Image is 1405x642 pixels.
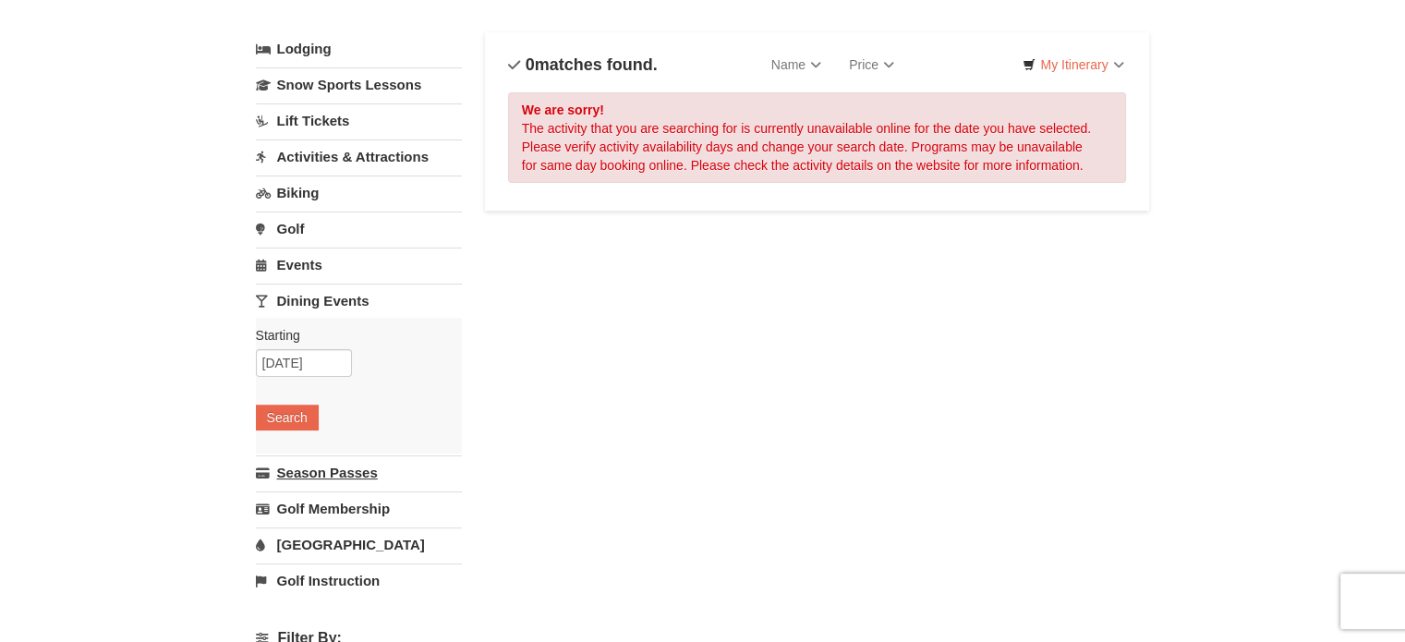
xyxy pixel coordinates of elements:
span: 0 [526,55,535,74]
strong: We are sorry! [522,103,604,117]
a: Biking [256,176,462,210]
a: Lodging [256,32,462,66]
a: Golf Instruction [256,563,462,598]
a: Events [256,248,462,282]
a: Golf Membership [256,491,462,526]
h4: matches found. [508,55,658,74]
a: Golf [256,212,462,246]
a: Dining Events [256,284,462,318]
button: Search [256,405,319,430]
label: Starting [256,326,448,345]
a: Activities & Attractions [256,139,462,174]
div: The activity that you are searching for is currently unavailable online for the date you have sel... [508,92,1127,183]
a: [GEOGRAPHIC_DATA] [256,527,462,562]
a: My Itinerary [1011,51,1135,79]
a: Lift Tickets [256,103,462,138]
a: Season Passes [256,455,462,490]
a: Price [835,46,908,83]
a: Name [757,46,835,83]
a: Snow Sports Lessons [256,67,462,102]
